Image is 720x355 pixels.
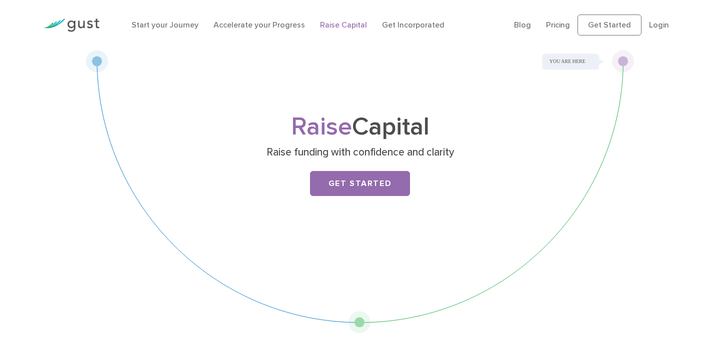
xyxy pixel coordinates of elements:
a: Start your Journey [131,20,198,29]
a: Get Started [577,14,641,35]
p: Raise funding with confidence and clarity [166,145,554,159]
h1: Capital [162,115,557,138]
a: Raise Capital [320,20,367,29]
a: Get Incorporated [382,20,444,29]
a: Blog [514,20,531,29]
a: Pricing [546,20,570,29]
a: Login [649,20,669,29]
img: Gust Logo [43,18,99,32]
a: Get Started [310,171,410,196]
span: Raise [291,112,352,141]
a: Accelerate your Progress [213,20,305,29]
